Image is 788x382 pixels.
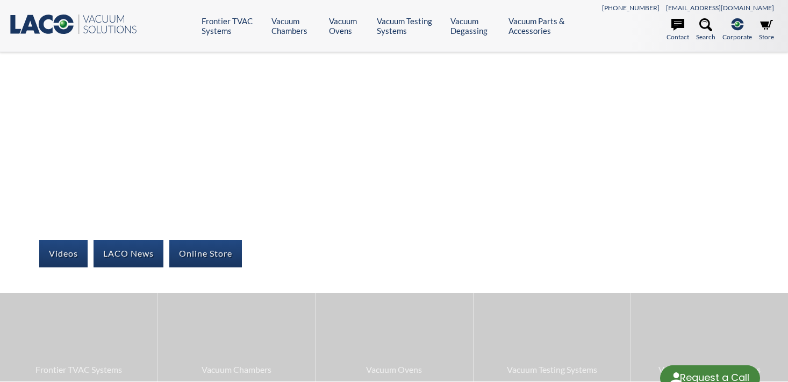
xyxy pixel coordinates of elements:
[667,18,689,42] a: Contact
[271,16,321,36] a: Vacuum Chambers
[666,4,774,12] a: [EMAIL_ADDRESS][DOMAIN_NAME]
[474,293,631,381] a: Vacuum Testing Systems
[450,16,500,36] a: Vacuum Degassing
[39,240,88,267] a: Videos
[631,293,788,381] a: Vacuum Degassing Systems
[479,363,625,377] span: Vacuum Testing Systems
[169,240,242,267] a: Online Store
[696,18,715,42] a: Search
[163,363,310,377] span: Vacuum Chambers
[158,293,315,381] a: Vacuum Chambers
[759,18,774,42] a: Store
[5,363,152,377] span: Frontier TVAC Systems
[202,16,264,36] a: Frontier TVAC Systems
[377,16,442,36] a: Vacuum Testing Systems
[722,32,752,42] span: Corporate
[636,363,783,377] span: Vacuum Degassing Systems
[94,240,163,267] a: LACO News
[508,16,584,36] a: Vacuum Parts & Accessories
[602,4,660,12] a: [PHONE_NUMBER]
[316,293,472,381] a: Vacuum Ovens
[329,16,369,36] a: Vacuum Ovens
[321,363,467,377] span: Vacuum Ovens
